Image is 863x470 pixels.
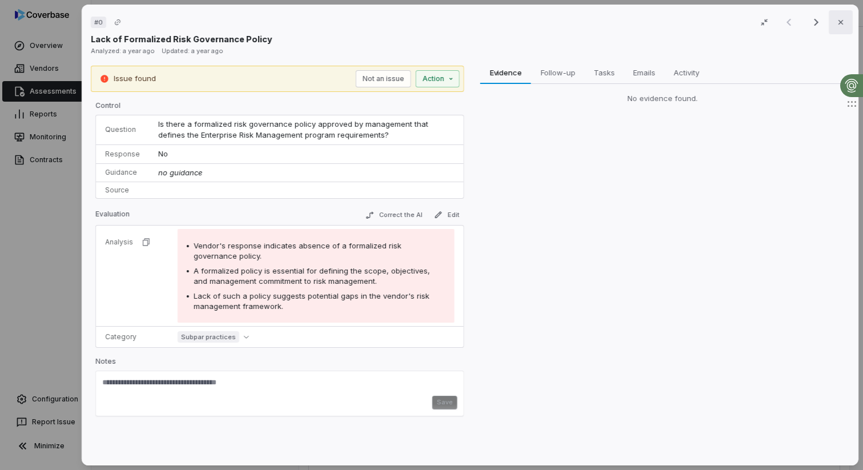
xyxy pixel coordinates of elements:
button: Next result [805,15,828,29]
span: Evidence [485,65,526,80]
span: Follow-up [536,65,580,80]
button: Copy link [107,12,128,33]
p: Question [105,125,140,134]
p: Analysis [105,238,133,247]
p: Control [95,101,464,115]
span: A formalized policy is essential for defining the scope, objectives, and management commitment to... [193,266,430,286]
span: Updated: a year ago [162,47,223,55]
button: Action [416,70,460,87]
p: Lack of Formalized Risk Governance Policy [91,33,272,45]
p: Guidance [105,168,140,177]
span: # 0 [94,18,103,27]
p: Source [105,186,140,195]
div: No evidence found. [481,93,845,105]
p: Notes [95,357,464,371]
button: Not an issue [356,70,412,87]
span: Lack of such a policy suggests potential gaps in the vendor's risk management framework. [193,291,429,311]
span: Analyzed: a year ago [91,47,155,55]
p: Category [105,332,159,342]
p: Evaluation [95,210,130,223]
span: Vendor's response indicates absence of a formalized risk governance policy. [193,241,401,260]
span: Tasks [590,65,620,80]
span: no guidance [158,168,202,177]
span: Activity [670,65,704,80]
span: Emails [629,65,660,80]
span: Is there a formalized risk governance policy approved by management that defines the Enterprise R... [158,119,430,140]
button: Edit [430,208,465,222]
p: No [158,148,454,160]
button: Correct the AI [361,208,428,222]
p: Response [105,150,140,159]
span: Subpar practices [178,331,239,343]
p: Issue found [114,73,156,85]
